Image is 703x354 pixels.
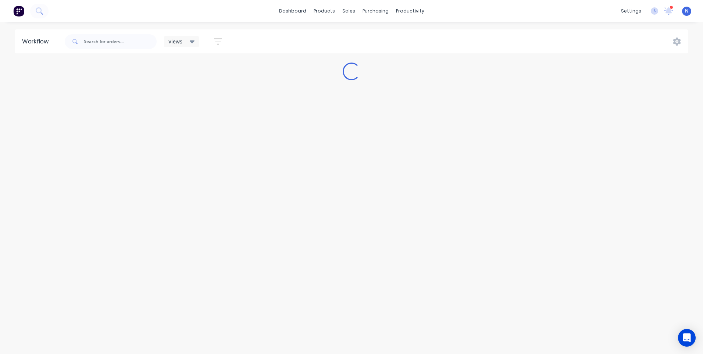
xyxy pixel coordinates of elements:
img: Factory [13,6,24,17]
a: dashboard [275,6,310,17]
div: Workflow [22,37,52,46]
div: Open Intercom Messenger [678,329,696,347]
div: purchasing [359,6,392,17]
input: Search for orders... [84,34,157,49]
span: N [685,8,688,14]
span: Views [168,38,182,45]
div: products [310,6,339,17]
div: productivity [392,6,428,17]
div: settings [617,6,645,17]
div: sales [339,6,359,17]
